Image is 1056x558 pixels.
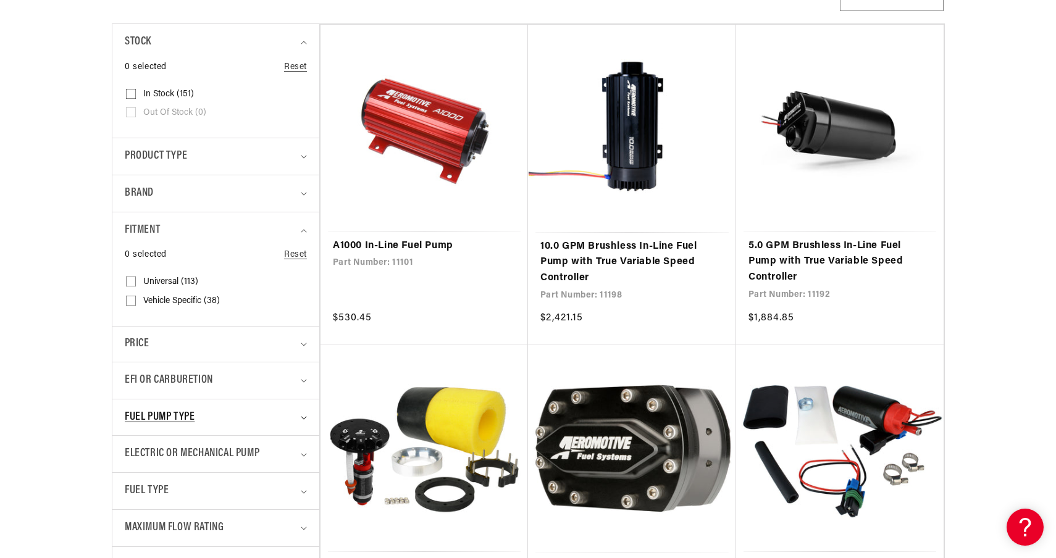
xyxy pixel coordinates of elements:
[125,175,307,212] summary: Brand (0 selected)
[333,238,516,254] a: A1000 In-Line Fuel Pump
[125,185,154,202] span: Brand
[125,60,167,74] span: 0 selected
[125,436,307,472] summary: Electric or Mechanical Pump (0 selected)
[125,482,169,500] span: Fuel Type
[125,248,167,262] span: 0 selected
[125,362,307,399] summary: EFI or Carburetion (0 selected)
[143,277,198,288] span: Universal (113)
[748,238,931,286] a: 5.0 GPM Brushless In-Line Fuel Pump with True Variable Speed Controller
[125,327,307,362] summary: Price
[143,89,194,100] span: In stock (151)
[125,445,259,463] span: Electric or Mechanical Pump
[143,107,206,119] span: Out of stock (0)
[125,138,307,175] summary: Product type (0 selected)
[125,24,307,60] summary: Stock (0 selected)
[125,409,195,427] span: Fuel Pump Type
[125,510,307,546] summary: Maximum Flow Rating (0 selected)
[125,212,307,249] summary: Fitment (0 selected)
[143,296,220,307] span: Vehicle Specific (38)
[284,248,307,262] a: Reset
[284,60,307,74] a: Reset
[125,399,307,436] summary: Fuel Pump Type (0 selected)
[540,239,724,286] a: 10.0 GPM Brushless In-Line Fuel Pump with True Variable Speed Controller
[125,222,160,239] span: Fitment
[125,33,151,51] span: Stock
[125,519,224,537] span: Maximum Flow Rating
[125,473,307,509] summary: Fuel Type (0 selected)
[125,336,149,352] span: Price
[125,148,187,165] span: Product type
[125,372,213,389] span: EFI or Carburetion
